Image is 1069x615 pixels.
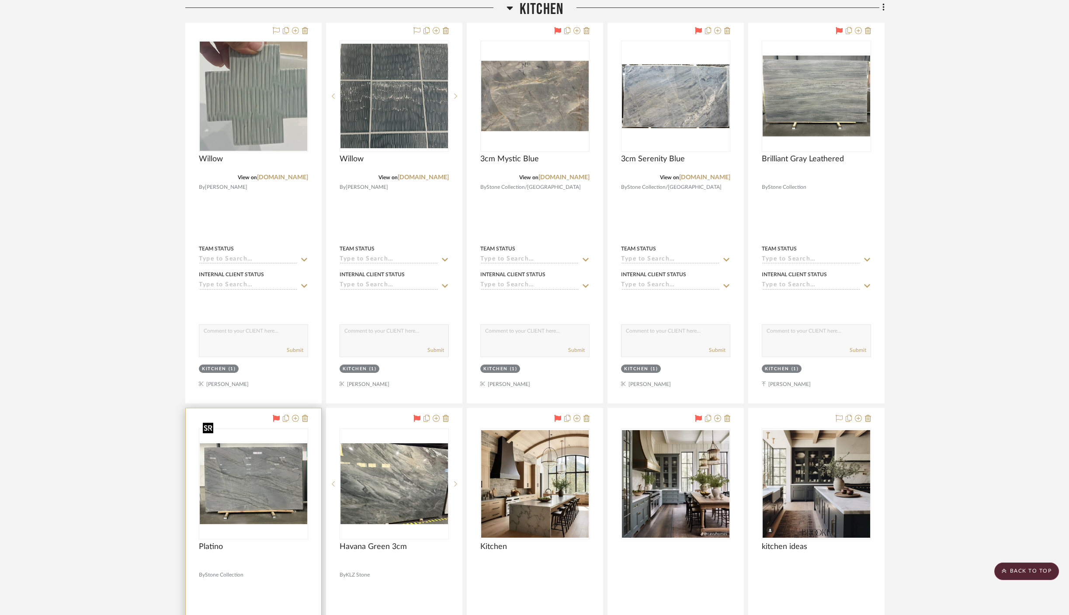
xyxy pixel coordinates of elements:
scroll-to-top-button: BACK TO TOP [994,563,1059,580]
span: Stone Collection/[GEOGRAPHIC_DATA] [486,183,581,191]
span: Kitchen [480,542,507,552]
div: Team Status [340,245,375,253]
input: Type to Search… [480,256,579,264]
span: Stone Collection [768,183,806,191]
div: (1) [229,366,236,372]
div: Internal Client Status [340,271,405,278]
span: Brilliant Gray Leathered [762,154,844,164]
img: Brilliant Gray Leathered [763,56,870,136]
div: Internal Client Status [762,271,827,278]
button: Submit [568,346,585,354]
input: Type to Search… [621,256,720,264]
div: 0 [199,429,308,539]
div: Internal Client Status [621,271,686,278]
input: Type to Search… [340,281,438,290]
button: Submit [287,346,303,354]
input: Type to Search… [762,281,861,290]
span: View on [660,175,679,180]
div: Kitchen [483,366,508,372]
span: View on [378,175,398,180]
button: Submit [850,346,866,354]
a: [DOMAIN_NAME] [257,174,308,181]
span: By [480,183,486,191]
div: Team Status [480,245,515,253]
span: By [199,183,205,191]
div: Kitchen [343,366,367,372]
img: Havana Green 3cm [340,443,448,524]
input: Type to Search… [199,281,298,290]
span: [PERSON_NAME] [205,183,247,191]
span: 3cm Mystic Blue [480,154,539,164]
span: By [199,571,205,579]
div: Internal Client Status [199,271,264,278]
span: Willow [340,154,364,164]
input: Type to Search… [480,281,579,290]
span: Stone Collection [205,571,243,579]
button: Submit [427,346,444,354]
a: [DOMAIN_NAME] [398,174,449,181]
span: By [621,183,627,191]
a: [DOMAIN_NAME] [679,174,730,181]
div: (1) [791,366,799,372]
div: 0 [340,429,448,539]
input: Type to Search… [340,256,438,264]
input: Type to Search… [621,281,720,290]
div: Team Status [199,245,234,253]
span: kitchen ideas [762,542,807,552]
span: Willow [199,154,223,164]
span: By [762,183,768,191]
img: Kitchen [481,430,589,538]
span: Stone Collection/[GEOGRAPHIC_DATA] [627,183,722,191]
span: Platino [199,542,223,552]
span: View on [519,175,538,180]
span: KLZ Stone [346,571,370,579]
span: View on [238,175,257,180]
div: Kitchen [624,366,649,372]
div: Internal Client Status [480,271,545,278]
div: (1) [510,366,517,372]
div: Kitchen [202,366,226,372]
div: Team Status [621,245,656,253]
div: Kitchen [765,366,789,372]
a: [DOMAIN_NAME] [538,174,590,181]
img: Willow [200,42,307,151]
img: null [622,430,729,538]
img: 3cm Serenity Blue [622,64,729,128]
span: By [340,571,346,579]
input: Type to Search… [762,256,861,264]
img: Willow [340,44,448,148]
img: Platino [200,443,307,524]
span: [PERSON_NAME] [346,183,388,191]
div: Team Status [762,245,797,253]
span: 3cm Serenity Blue [621,154,685,164]
img: 3cm Mystic Blue [481,61,589,131]
span: Havana Green 3cm [340,542,407,552]
input: Type to Search… [199,256,298,264]
div: (1) [651,366,658,372]
button: Submit [709,346,725,354]
span: By [340,183,346,191]
img: kitchen ideas [763,429,870,539]
div: (1) [369,366,377,372]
